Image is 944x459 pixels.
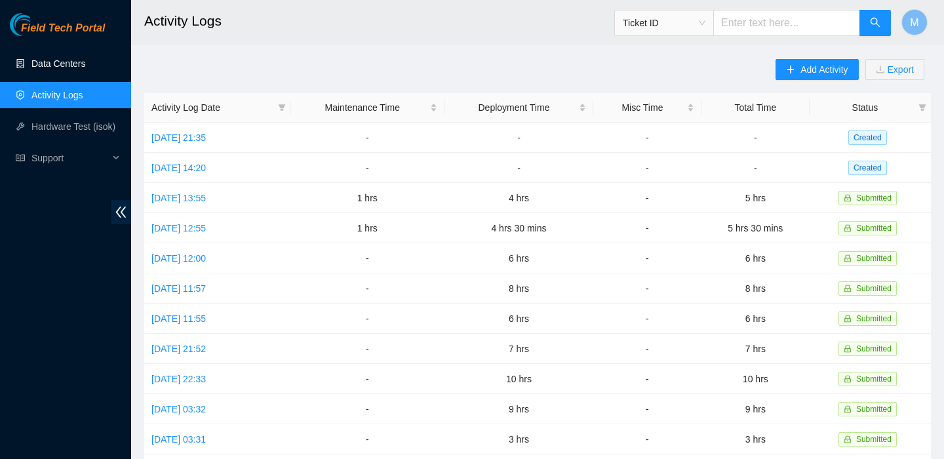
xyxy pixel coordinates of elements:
td: - [593,183,701,213]
td: 6 hrs [701,304,810,334]
span: Created [848,130,887,145]
span: Submitted [856,344,892,353]
td: 3 hrs [701,424,810,454]
td: - [290,123,444,153]
input: Enter text here... [713,10,860,36]
span: read [16,153,25,163]
span: Submitted [856,193,892,203]
td: 6 hrs [701,243,810,273]
span: lock [844,375,852,383]
span: Support [31,145,109,171]
a: [DATE] 03:32 [151,404,206,414]
span: lock [844,405,852,413]
span: lock [844,345,852,353]
td: - [593,243,701,273]
a: Akamai TechnologiesField Tech Portal [10,24,105,41]
td: 7 hrs [444,334,593,364]
span: lock [844,315,852,323]
td: - [593,153,701,183]
span: lock [844,224,852,232]
a: [DATE] 13:55 [151,193,206,203]
button: plusAdd Activity [776,59,858,80]
td: 6 hrs [444,243,593,273]
td: - [701,153,810,183]
td: - [593,424,701,454]
span: Submitted [856,284,892,293]
span: filter [275,98,288,117]
span: Field Tech Portal [21,22,105,35]
span: Add Activity [800,62,848,77]
span: plus [786,65,795,75]
td: - [593,304,701,334]
span: double-left [111,200,131,224]
td: - [701,123,810,153]
a: [DATE] 21:35 [151,132,206,143]
td: - [593,123,701,153]
td: 9 hrs [701,394,810,424]
td: - [290,364,444,394]
td: - [593,213,701,243]
td: - [444,153,593,183]
span: filter [278,104,286,111]
button: downloadExport [865,59,924,80]
a: Activity Logs [31,90,83,100]
td: 1 hrs [290,213,444,243]
span: Submitted [856,374,892,384]
a: [DATE] 12:55 [151,223,206,233]
td: - [290,334,444,364]
td: 7 hrs [701,334,810,364]
td: - [290,243,444,273]
span: Activity Log Date [151,100,273,115]
td: - [290,424,444,454]
td: 9 hrs [444,394,593,424]
span: lock [844,254,852,262]
a: [DATE] 03:31 [151,434,206,445]
th: Total Time [701,93,810,123]
span: Created [848,161,887,175]
td: 4 hrs 30 mins [444,213,593,243]
span: Submitted [856,224,892,233]
span: Ticket ID [623,13,705,33]
span: Status [817,100,913,115]
td: - [593,364,701,394]
td: - [593,334,701,364]
span: lock [844,194,852,202]
td: - [444,123,593,153]
td: 8 hrs [701,273,810,304]
span: lock [844,435,852,443]
span: lock [844,285,852,292]
span: Submitted [856,405,892,414]
td: - [593,394,701,424]
td: 8 hrs [444,273,593,304]
button: M [901,9,928,35]
span: filter [916,98,929,117]
span: search [870,17,880,30]
td: - [290,304,444,334]
span: Submitted [856,254,892,263]
span: M [910,14,918,31]
td: 6 hrs [444,304,593,334]
td: 10 hrs [444,364,593,394]
a: [DATE] 21:52 [151,344,206,354]
img: Akamai Technologies [10,13,66,36]
td: 10 hrs [701,364,810,394]
a: [DATE] 12:00 [151,253,206,264]
span: Submitted [856,435,892,444]
td: 1 hrs [290,183,444,213]
td: 5 hrs [701,183,810,213]
a: Data Centers [31,58,85,69]
a: Hardware Test (isok) [31,121,115,132]
a: [DATE] 22:33 [151,374,206,384]
a: [DATE] 14:20 [151,163,206,173]
td: - [290,153,444,183]
span: filter [918,104,926,111]
td: - [290,394,444,424]
span: Submitted [856,314,892,323]
a: [DATE] 11:55 [151,313,206,324]
td: 3 hrs [444,424,593,454]
a: [DATE] 11:57 [151,283,206,294]
td: - [593,273,701,304]
td: 5 hrs 30 mins [701,213,810,243]
button: search [859,10,891,36]
td: 4 hrs [444,183,593,213]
